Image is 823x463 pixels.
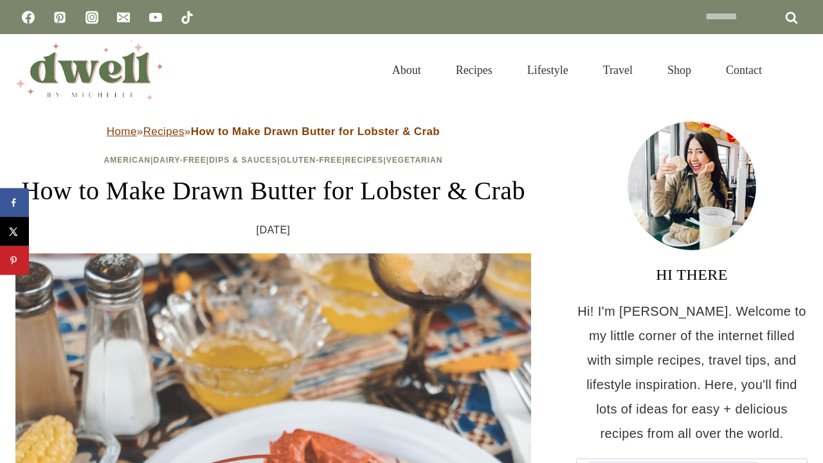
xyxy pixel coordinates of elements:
a: Facebook [15,5,41,30]
img: DWELL by michelle [15,41,163,100]
button: View Search Form [786,59,808,81]
time: [DATE] [257,221,291,240]
a: Shop [650,48,709,93]
a: Instagram [79,5,105,30]
a: Email [111,5,136,30]
a: About [375,48,439,93]
a: Home [107,125,137,138]
span: | | | | | [104,156,443,165]
a: Lifestyle [510,48,586,93]
a: American [104,156,151,165]
a: YouTube [143,5,168,30]
h1: How to Make Drawn Butter for Lobster & Crab [15,172,531,210]
a: TikTok [174,5,200,30]
a: Vegetarian [386,156,443,165]
strong: How to Make Drawn Butter for Lobster & Crab [191,125,440,138]
a: Recipes [345,156,384,165]
a: Dips & Sauces [209,156,277,165]
h3: HI THERE [576,263,808,286]
a: Recipes [439,48,510,93]
a: Recipes [143,125,185,138]
a: Contact [709,48,779,93]
nav: Primary Navigation [375,48,779,93]
p: Hi! I'm [PERSON_NAME]. Welcome to my little corner of the internet filled with simple recipes, tr... [576,299,808,446]
a: Pinterest [47,5,73,30]
a: Dairy-Free [154,156,206,165]
a: Travel [586,48,650,93]
a: Gluten-Free [280,156,342,165]
span: » » [107,125,440,138]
